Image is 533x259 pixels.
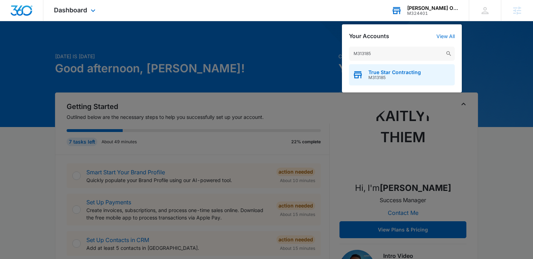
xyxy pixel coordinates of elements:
[349,47,455,61] input: Search Accounts
[368,75,421,80] span: M313185
[349,64,455,85] button: True Star ContractingM313185
[407,11,459,16] div: account id
[436,33,455,39] a: View All
[368,70,421,75] span: True Star Contracting
[349,33,389,40] h2: Your Accounts
[407,5,459,11] div: account name
[54,6,87,14] span: Dashboard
